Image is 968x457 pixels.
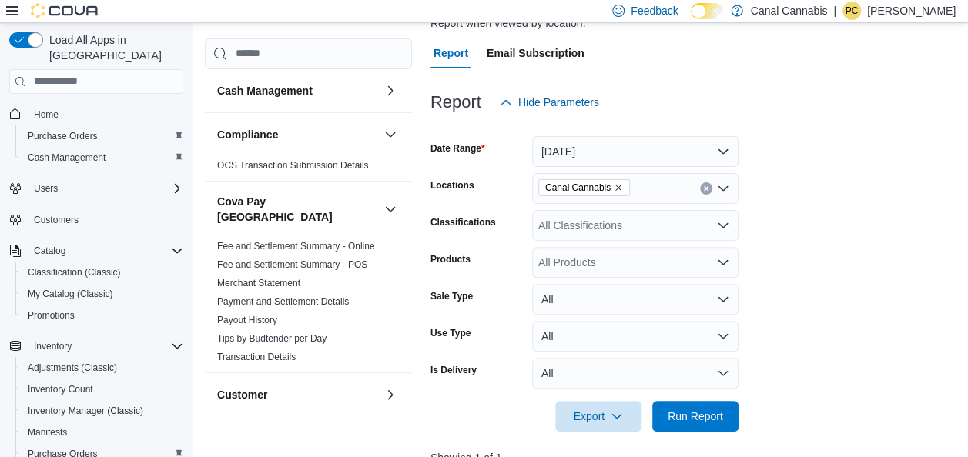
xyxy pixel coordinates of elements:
[22,127,183,145] span: Purchase Orders
[217,240,375,252] span: Fee and Settlement Summary - Online
[28,405,143,417] span: Inventory Manager (Classic)
[217,194,378,225] button: Cova Pay [GEOGRAPHIC_DATA]
[15,379,189,400] button: Inventory Count
[3,178,189,199] button: Users
[22,306,183,325] span: Promotions
[631,3,678,18] span: Feedback
[22,285,119,303] a: My Catalog (Classic)
[217,332,327,345] span: Tips by Budtender per Day
[15,147,189,168] button: Cash Management
[28,309,75,322] span: Promotions
[217,295,349,308] span: Payment and Settlement Details
[15,422,189,443] button: Manifests
[217,241,375,252] a: Fee and Settlement Summary - Online
[28,337,78,355] button: Inventory
[217,259,367,270] a: Fee and Settlement Summary - POS
[430,327,471,339] label: Use Type
[430,179,474,192] label: Locations
[217,387,267,402] h3: Customer
[668,409,723,424] span: Run Report
[217,127,378,142] button: Compliance
[28,152,106,164] span: Cash Management
[217,83,378,98] button: Cash Management
[31,3,100,18] img: Cova
[430,290,473,302] label: Sale Type
[3,240,189,262] button: Catalog
[691,3,723,19] input: Dark Mode
[532,136,739,167] button: [DATE]
[487,38,584,68] span: Email Subscription
[494,87,605,118] button: Hide Parameters
[28,210,183,229] span: Customers
[3,103,189,125] button: Home
[15,400,189,422] button: Inventory Manager (Classic)
[833,2,836,20] p: |
[28,383,93,395] span: Inventory Count
[717,256,729,269] button: Open list of options
[3,208,189,231] button: Customers
[22,402,183,420] span: Inventory Manager (Classic)
[846,2,859,20] span: PC
[381,125,400,144] button: Compliance
[217,387,378,402] button: Customer
[217,352,296,362] a: Transaction Details
[555,401,641,432] button: Export
[22,263,127,282] a: Classification (Classic)
[22,148,112,167] a: Cash Management
[28,130,98,142] span: Purchase Orders
[22,423,183,442] span: Manifests
[28,362,117,374] span: Adjustments (Classic)
[381,82,400,100] button: Cash Management
[34,245,65,257] span: Catalog
[15,262,189,283] button: Classification (Classic)
[217,333,327,344] a: Tips by Budtender per Day
[22,263,183,282] span: Classification (Classic)
[518,95,599,110] span: Hide Parameters
[381,200,400,218] button: Cova Pay [GEOGRAPHIC_DATA]
[217,296,349,307] a: Payment and Settlement Details
[614,183,623,192] button: Remove Canal Cannabis from selection in this group
[34,214,79,226] span: Customers
[34,182,58,195] span: Users
[28,266,121,279] span: Classification (Classic)
[217,314,277,326] span: Payout History
[22,380,99,399] a: Inventory Count
[532,321,739,352] button: All
[28,337,183,355] span: Inventory
[717,182,729,195] button: Open list of options
[751,2,828,20] p: Canal Cannabis
[700,182,712,195] button: Clear input
[28,211,85,229] a: Customers
[430,93,481,112] h3: Report
[564,401,632,432] span: Export
[842,2,861,20] div: Patrick Ciantar
[34,108,59,121] span: Home
[652,401,739,432] button: Run Report
[28,179,183,198] span: Users
[430,142,485,155] label: Date Range
[22,402,149,420] a: Inventory Manager (Classic)
[430,253,471,265] label: Products
[15,357,189,379] button: Adjustments (Classic)
[22,380,183,399] span: Inventory Count
[15,125,189,147] button: Purchase Orders
[22,148,183,167] span: Cash Management
[532,284,739,315] button: All
[538,179,630,196] span: Canal Cannabis
[217,159,369,172] span: OCS Transaction Submission Details
[15,305,189,326] button: Promotions
[22,359,183,377] span: Adjustments (Classic)
[717,219,729,232] button: Open list of options
[15,283,189,305] button: My Catalog (Classic)
[22,306,81,325] a: Promotions
[545,180,611,195] span: Canal Cannabis
[217,259,367,271] span: Fee and Settlement Summary - POS
[28,105,183,124] span: Home
[205,156,412,181] div: Compliance
[3,335,189,357] button: Inventory
[22,423,73,442] a: Manifests
[217,160,369,171] a: OCS Transaction Submission Details
[28,242,72,260] button: Catalog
